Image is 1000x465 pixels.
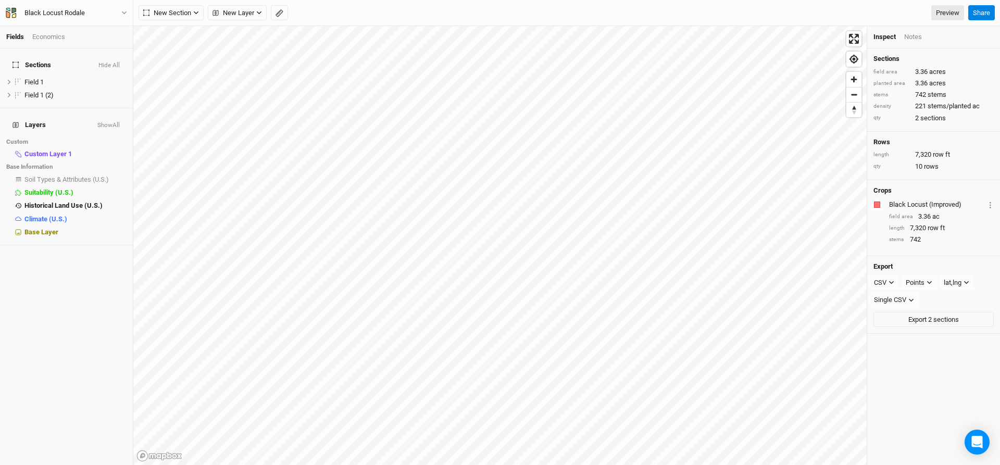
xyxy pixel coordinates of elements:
[901,275,937,291] button: Points
[968,5,995,21] button: Share
[889,235,994,244] div: 742
[924,162,939,171] span: rows
[846,87,861,102] span: Zoom out
[932,212,940,221] span: ac
[873,186,892,195] h4: Crops
[931,5,964,21] a: Preview
[939,275,974,291] button: lat,lng
[24,8,85,18] div: Black Locust Rodale
[208,5,267,21] button: New Layer
[873,312,994,328] button: Export 2 sections
[271,5,288,21] button: Shortcut: M
[873,150,994,159] div: 7,320
[846,87,861,102] button: Zoom out
[24,150,127,158] div: Custom Layer 1
[24,228,127,236] div: Base Layer
[143,8,191,18] span: New Section
[904,32,922,42] div: Notes
[873,262,994,271] h4: Export
[24,228,58,236] span: Base Layer
[213,8,254,18] span: New Layer
[874,278,886,288] div: CSV
[98,62,120,69] button: Hide All
[846,52,861,67] button: Find my location
[906,278,924,288] div: Points
[928,102,980,111] span: stems/planted ac
[873,151,910,159] div: length
[873,32,896,42] div: Inspect
[24,91,127,99] div: Field 1 (2)
[889,236,905,244] div: stems
[874,295,906,305] div: Single CSV
[920,114,946,123] span: sections
[873,90,994,99] div: 742
[873,67,994,77] div: 3.36
[873,162,910,170] div: qty
[928,223,945,233] span: row ft
[24,78,127,86] div: Field 1
[869,292,919,308] button: Single CSV
[24,150,72,158] span: Custom Layer 1
[24,175,127,184] div: Soil Types & Attributes (U.S.)
[873,114,994,123] div: 2
[139,5,204,21] button: New Section
[965,430,990,455] div: Open Intercom Messenger
[873,162,994,171] div: 10
[873,114,910,122] div: qty
[24,188,73,196] span: Suitability (U.S.)
[12,121,46,129] span: Layers
[869,275,899,291] button: CSV
[928,90,946,99] span: stems
[873,55,994,63] h4: Sections
[987,198,994,210] button: Crop Usage
[929,79,946,88] span: acres
[889,200,985,209] div: Black Locust (Improved)
[12,61,51,69] span: Sections
[24,91,54,99] span: Field 1 (2)
[24,202,103,209] span: Historical Land Use (U.S.)
[133,26,867,465] canvas: Map
[24,215,67,223] span: Climate (U.S.)
[97,122,120,129] button: ShowAll
[32,32,65,42] div: Economics
[873,68,910,76] div: field area
[889,223,994,233] div: 7,320
[846,102,861,117] button: Reset bearing to north
[944,278,961,288] div: lat,lng
[873,79,994,88] div: 3.36
[873,103,910,110] div: density
[873,138,994,146] h4: Rows
[889,213,913,221] div: field area
[6,33,24,41] a: Fields
[929,67,946,77] span: acres
[873,102,994,111] div: 221
[846,31,861,46] button: Enter fullscreen
[136,450,182,462] a: Mapbox logo
[889,224,905,232] div: length
[24,215,127,223] div: Climate (U.S.)
[24,202,127,210] div: Historical Land Use (U.S.)
[873,80,910,87] div: planted area
[846,103,861,117] span: Reset bearing to north
[873,91,910,99] div: stems
[846,72,861,87] button: Zoom in
[5,7,128,19] button: Black Locust Rodale
[933,150,950,159] span: row ft
[24,78,44,86] span: Field 1
[24,175,109,183] span: Soil Types & Attributes (U.S.)
[889,212,994,221] div: 3.36
[24,188,127,197] div: Suitability (U.S.)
